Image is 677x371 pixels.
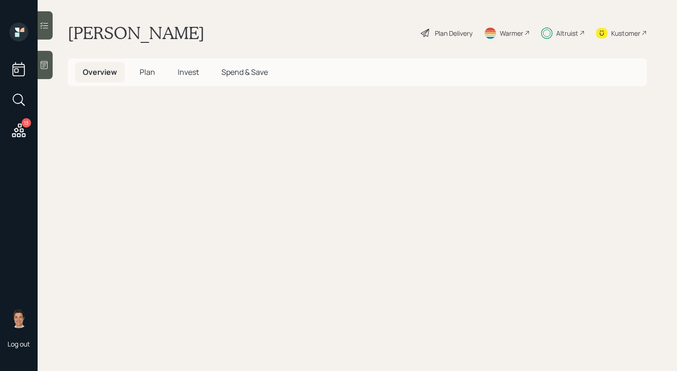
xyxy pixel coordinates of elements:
span: Overview [83,67,117,77]
div: Warmer [500,28,523,38]
span: Invest [178,67,199,77]
h1: [PERSON_NAME] [68,23,205,43]
div: 13 [22,118,31,128]
span: Plan [140,67,155,77]
div: Kustomer [611,28,640,38]
div: Plan Delivery [435,28,472,38]
img: tyler-end-headshot.png [9,309,28,328]
div: Altruist [556,28,578,38]
span: Spend & Save [221,67,268,77]
div: Log out [8,339,30,348]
